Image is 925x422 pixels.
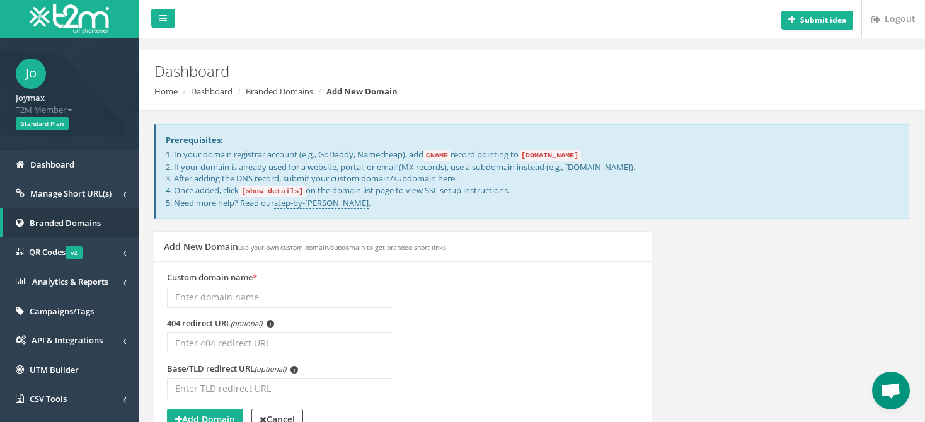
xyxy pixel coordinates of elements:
span: Analytics & Reports [32,276,108,287]
code: CNAME [423,150,451,161]
label: Custom domain name [167,271,257,283]
strong: Prerequisites: [166,134,223,145]
input: Enter 404 redirect URL [167,332,393,353]
b: Submit idea [800,14,846,25]
code: [show details] [239,186,306,197]
span: API & Integrations [32,334,103,346]
a: Branded Domains [246,86,313,97]
h2: Dashboard [154,63,780,79]
strong: Joymax [16,92,45,103]
span: Standard Plan [16,117,69,130]
span: Dashboard [30,159,74,170]
a: step-by-[PERSON_NAME] [274,197,369,209]
input: Enter TLD redirect URL [167,378,393,399]
code: [DOMAIN_NAME] [519,150,581,161]
label: Base/TLD redirect URL [167,363,298,375]
span: Campaigns/Tags [30,305,94,317]
small: use your own custom domain/subdomain to get branded short links. [238,243,448,252]
label: 404 redirect URL [167,317,274,329]
span: i [267,320,274,328]
span: QR Codes [29,246,83,258]
span: Branded Domains [30,217,101,229]
a: Home [154,86,178,97]
h5: Add New Domain [164,242,448,251]
a: Joymax T2M Member [16,89,123,115]
span: UTM Builder [30,364,79,375]
a: Open chat [872,372,910,409]
span: Jo [16,59,46,89]
em: (optional) [255,364,286,374]
span: i [290,366,298,374]
em: (optional) [231,319,262,328]
input: Enter domain name [167,287,393,308]
p: 1. In your domain registrar account (e.g., GoDaddy, Namecheap), add record pointing to 2. If your... [166,149,899,208]
img: T2M [30,4,109,33]
span: Manage Short URL(s) [30,188,112,199]
span: T2M Member [16,104,123,116]
a: Dashboard [191,86,233,97]
span: CSV Tools [30,393,67,404]
strong: Add New Domain [326,86,398,97]
button: Submit idea [781,11,853,30]
span: v2 [66,246,83,259]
